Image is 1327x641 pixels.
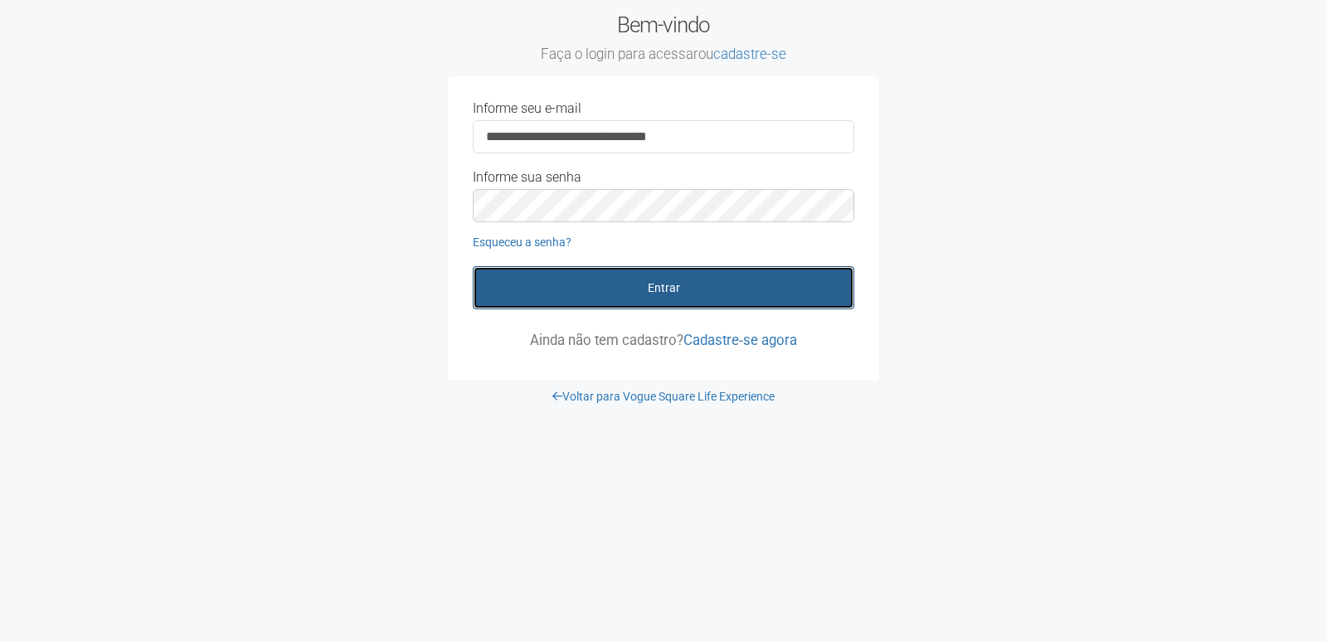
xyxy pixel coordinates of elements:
a: Cadastre-se agora [683,332,797,348]
a: cadastre-se [713,46,786,62]
label: Informe sua senha [473,170,581,185]
h2: Bem-vindo [448,12,879,64]
p: Ainda não tem cadastro? [473,333,854,347]
span: ou [698,46,786,62]
a: Esqueceu a senha? [473,236,571,249]
a: Voltar para Vogue Square Life Experience [552,390,775,403]
small: Faça o login para acessar [448,46,879,64]
button: Entrar [473,266,854,309]
label: Informe seu e-mail [473,101,581,116]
